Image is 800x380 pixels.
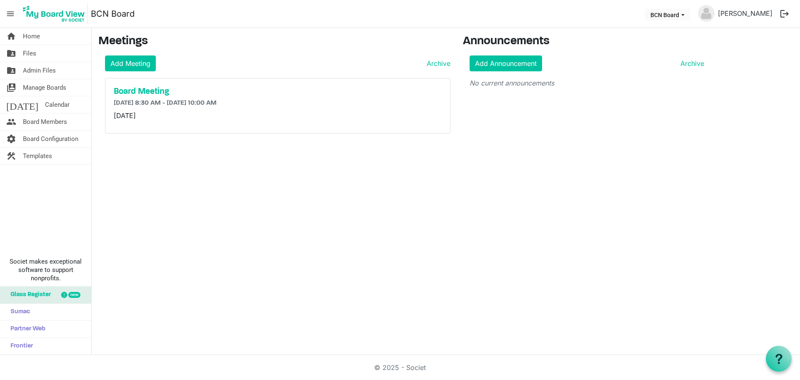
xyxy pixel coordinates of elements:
[98,35,450,49] h3: Meetings
[6,304,30,320] span: Sumac
[423,58,450,68] a: Archive
[23,148,52,164] span: Templates
[6,45,16,62] span: folder_shared
[68,292,80,298] div: new
[6,321,45,337] span: Partner Web
[6,131,16,147] span: settings
[4,257,87,282] span: Societ makes exceptional software to support nonprofits.
[776,5,793,23] button: logout
[20,3,87,24] img: My Board View Logo
[23,62,56,79] span: Admin Files
[23,131,78,147] span: Board Configuration
[6,148,16,164] span: construction
[20,3,91,24] a: My Board View Logo
[6,79,16,96] span: switch_account
[6,113,16,130] span: people
[114,87,442,97] a: Board Meeting
[374,363,426,372] a: © 2025 - Societ
[463,35,711,49] h3: Announcements
[23,28,40,45] span: Home
[114,99,442,107] h6: [DATE] 8:30 AM - [DATE] 10:00 AM
[105,55,156,71] a: Add Meeting
[6,28,16,45] span: home
[23,45,36,62] span: Files
[645,9,690,20] button: BCN Board dropdownbutton
[6,287,51,303] span: Glass Register
[677,58,704,68] a: Archive
[470,55,542,71] a: Add Announcement
[470,78,704,88] p: No current announcements
[23,79,66,96] span: Manage Boards
[114,111,442,121] p: [DATE]
[6,62,16,79] span: folder_shared
[91,5,135,22] a: BCN Board
[23,113,67,130] span: Board Members
[6,96,38,113] span: [DATE]
[698,5,715,22] img: no-profile-picture.svg
[6,338,33,355] span: Frontier
[45,96,70,113] span: Calendar
[715,5,776,22] a: [PERSON_NAME]
[2,6,18,22] span: menu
